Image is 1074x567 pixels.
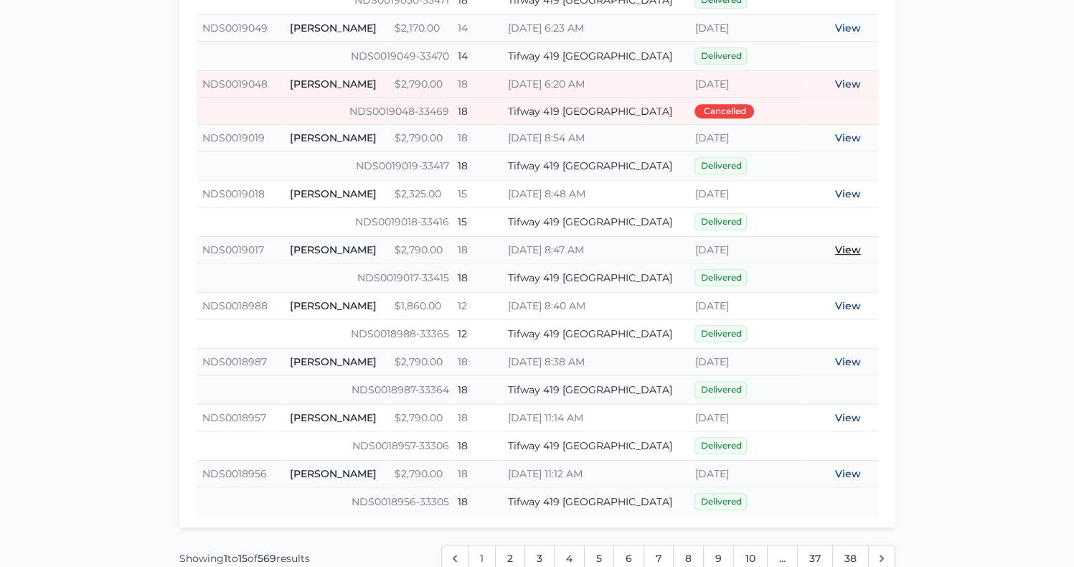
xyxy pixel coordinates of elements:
td: $2,790.00 [389,125,452,151]
td: $1,860.00 [389,293,452,319]
td: [PERSON_NAME] [284,237,389,263]
a: View [835,131,861,144]
td: [DATE] [689,181,804,207]
a: NDS0018987 [202,355,267,368]
td: [DATE] [689,71,804,98]
td: Tifway 419 [GEOGRAPHIC_DATA] [501,263,689,293]
td: NDS0019018-33416 [197,207,453,237]
td: 18 [452,98,501,125]
td: [DATE] 8:40 AM [501,293,689,319]
a: View [835,299,861,312]
span: 1 [224,552,227,565]
td: NDS0019019-33417 [197,151,453,181]
td: 14 [452,15,501,42]
td: [PERSON_NAME] [284,293,389,319]
td: NDS0019017-33415 [197,263,453,293]
td: 12 [452,319,501,349]
td: Tifway 419 [GEOGRAPHIC_DATA] [501,207,689,237]
td: [DATE] 8:47 AM [501,237,689,263]
td: 15 [452,207,501,237]
td: [PERSON_NAME] [284,181,389,207]
td: 12 [452,293,501,319]
td: 18 [452,263,501,293]
td: $2,790.00 [389,349,452,375]
td: Tifway 419 [GEOGRAPHIC_DATA] [501,431,689,461]
td: Tifway 419 [GEOGRAPHIC_DATA] [501,151,689,181]
span: Delivered [694,493,747,510]
td: [DATE] 6:23 AM [501,15,689,42]
a: View [835,78,861,90]
td: [PERSON_NAME] [284,349,389,375]
a: View [835,467,861,480]
td: $2,325.00 [389,181,452,207]
a: NDS0018957 [202,411,266,424]
p: Showing to of results [179,551,310,566]
td: 18 [452,431,501,461]
td: NDS0019049-33470 [197,42,453,71]
span: Delivered [694,47,747,65]
td: [DATE] 11:14 AM [501,405,689,431]
span: Delivered [694,381,747,398]
a: NDS0019049 [202,22,268,34]
td: [PERSON_NAME] [284,461,389,487]
span: Delivered [694,269,747,286]
td: [DATE] [689,125,804,151]
td: 15 [452,181,501,207]
td: [DATE] [689,15,804,42]
td: NDS0019048-33469 [197,98,453,125]
td: $2,790.00 [389,461,452,487]
td: NDS0018957-33306 [197,431,453,461]
a: View [835,22,861,34]
td: $2,790.00 [389,237,452,263]
td: [DATE] 8:54 AM [501,125,689,151]
td: [DATE] [689,237,804,263]
td: [PERSON_NAME] [284,71,389,98]
a: NDS0018988 [202,299,268,312]
td: [DATE] 8:48 AM [501,181,689,207]
td: 18 [452,237,501,263]
td: 18 [452,461,501,487]
td: [DATE] 6:20 AM [501,71,689,98]
td: 18 [452,375,501,405]
td: 18 [452,71,501,98]
a: NDS0019048 [202,78,268,90]
span: Delivered [694,157,747,174]
td: 18 [452,405,501,431]
a: NDS0018956 [202,467,267,480]
a: NDS0019018 [202,187,265,200]
td: NDS0018987-33364 [197,375,453,405]
span: 15 [238,552,248,565]
td: Tifway 419 [GEOGRAPHIC_DATA] [501,98,689,125]
td: $2,790.00 [389,405,452,431]
td: Tifway 419 [GEOGRAPHIC_DATA] [501,42,689,71]
span: Cancelled [694,104,754,118]
a: View [835,187,861,200]
td: [PERSON_NAME] [284,125,389,151]
span: Delivered [694,213,747,230]
td: 14 [452,42,501,71]
a: View [835,411,861,424]
td: 18 [452,349,501,375]
a: NDS0019019 [202,131,265,144]
td: [DATE] 8:38 AM [501,349,689,375]
td: [DATE] [689,293,804,319]
td: Tifway 419 [GEOGRAPHIC_DATA] [501,319,689,349]
a: View [835,355,861,368]
td: [DATE] [689,461,804,487]
td: NDS0018988-33365 [197,319,453,349]
td: Tifway 419 [GEOGRAPHIC_DATA] [501,375,689,405]
td: [PERSON_NAME] [284,405,389,431]
td: NDS0018956-33305 [197,487,453,517]
span: 569 [258,552,276,565]
span: Delivered [694,325,747,342]
span: Delivered [694,437,747,454]
td: Tifway 419 [GEOGRAPHIC_DATA] [501,487,689,517]
td: [PERSON_NAME] [284,15,389,42]
td: [DATE] 11:12 AM [501,461,689,487]
td: [DATE] [689,405,804,431]
a: View [835,243,861,256]
td: [DATE] [689,349,804,375]
td: $2,170.00 [389,15,452,42]
td: 18 [452,487,501,517]
td: 18 [452,151,501,181]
